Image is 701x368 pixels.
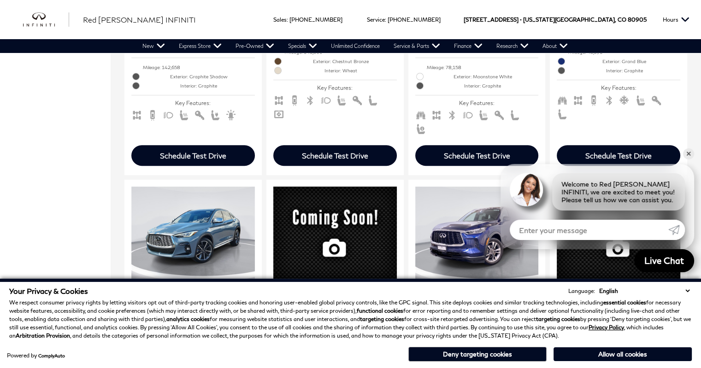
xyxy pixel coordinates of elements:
div: Welcome to Red [PERSON_NAME] INFINITI, we are excited to meet you! Please tell us how we can assi... [552,173,685,210]
span: AWD [572,96,583,103]
a: [PHONE_NUMBER] [388,16,441,23]
a: Specials [281,39,324,53]
span: Interior: Graphite [143,81,255,90]
a: Live Chat [634,249,694,272]
nav: Main Navigation [135,39,575,53]
span: Keyless Entry [352,96,363,103]
span: Your Privacy & Cookies [9,286,88,295]
img: Agent profile photo [510,173,543,206]
span: Leather Seats [509,111,520,117]
span: Heated Seats [336,96,347,103]
span: AWD [273,96,284,103]
span: Backup Camera [147,111,158,117]
a: [STREET_ADDRESS] • [US_STATE][GEOGRAPHIC_DATA], CO 80905 [464,16,647,23]
div: Language: [568,288,595,294]
strong: Arbitration Provision [16,332,70,339]
span: Xenon Headlights [225,111,236,117]
span: AWD [431,111,442,117]
a: Research [489,39,536,53]
span: Interior: Graphite [427,81,539,90]
span: Memory Seats [415,124,426,131]
button: Allow all cookies [554,347,692,361]
span: Heated Seats [178,111,189,117]
div: Schedule Test Drive [443,151,510,160]
div: Schedule Test Drive - INFINITI Q50 Premium [273,145,397,166]
div: Powered by [7,353,65,358]
span: Bluetooth [447,111,458,117]
span: Heated Seats [478,111,489,117]
span: Live Chat [640,255,689,266]
button: Deny targeting cookies [408,347,547,362]
a: Unlimited Confidence [324,39,387,53]
span: Service [367,16,385,23]
a: infiniti [23,12,69,27]
img: 2023 INFINITI QX60 LUXE [415,187,539,279]
span: Power Seats [210,111,221,117]
span: : [385,16,386,23]
div: Schedule Test Drive [585,151,652,160]
strong: essential cookies [603,299,646,306]
strong: functional cookies [357,307,403,314]
span: Exterior: Grand Blue [568,57,680,66]
span: Interior: Graphite [568,66,680,75]
p: We respect consumer privacy rights by letting visitors opt out of third-party tracking cookies an... [9,298,692,340]
span: Sales [273,16,287,23]
a: Pre-Owned [229,39,281,53]
span: Red [PERSON_NAME] INFINITI [83,15,196,24]
span: Exterior: Moonstone White [427,72,539,81]
a: About [536,39,575,53]
span: : [287,16,288,23]
a: Service & Parts [387,39,447,53]
span: Navigation Sys [273,110,284,117]
select: Language Select [597,286,692,295]
strong: targeting cookies [360,315,404,322]
a: New [135,39,172,53]
div: Schedule Test Drive [160,151,226,160]
div: Schedule Test Drive - INFINITI QX60 LUXE [557,145,680,166]
strong: targeting cookies [536,315,580,322]
span: Keyless Entry [651,96,662,103]
span: Fog Lights [320,96,331,103]
span: Third Row Seats [557,96,568,103]
span: Heated Seats [635,96,646,103]
span: AWD [131,111,142,117]
img: INFINITI [23,12,69,27]
span: Backup Camera [588,96,599,103]
span: Fog Lights [163,111,174,117]
li: Mileage: 78,158 [415,63,539,72]
input: Enter your message [510,220,668,240]
span: Cooled Seats [619,96,630,103]
div: Schedule Test Drive - INFINITI QX80 LUXE [415,145,539,166]
span: Key Features : [273,85,397,91]
span: Third Row Seats [415,111,426,117]
a: Finance [447,39,489,53]
span: Keyless Entry [494,111,505,117]
strong: analytics cookies [166,315,210,322]
li: Mileage: 142,658 [131,63,255,72]
a: [PHONE_NUMBER] [289,16,342,23]
img: 2024 INFINITI QX55 SENSORY [131,187,255,279]
span: Keyless Entry [194,111,205,117]
a: Privacy Policy [589,324,624,331]
span: Key Features : [557,85,680,91]
span: Exterior: Graphite Shadow [143,72,255,81]
img: 2024 INFINITI QX50 SPORT [273,187,397,281]
div: Schedule Test Drive [302,151,368,160]
div: Schedule Test Drive - INFINITI G25 X [131,145,255,166]
span: Key Features : [131,100,255,106]
a: Red [PERSON_NAME] INFINITI [83,14,196,25]
span: Exterior: Chestnut Bronze [285,57,397,66]
span: Interior: Wheat [285,66,397,75]
span: Key Features : [415,100,539,106]
span: Leather Seats [557,110,568,117]
span: Backup Camera [289,96,300,103]
span: Bluetooth [305,96,316,103]
a: ComplyAuto [38,353,65,358]
a: Submit [668,220,685,240]
span: Bluetooth [604,96,615,103]
span: Leather Seats [367,96,378,103]
a: Express Store [172,39,229,53]
span: Fog Lights [462,111,473,117]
